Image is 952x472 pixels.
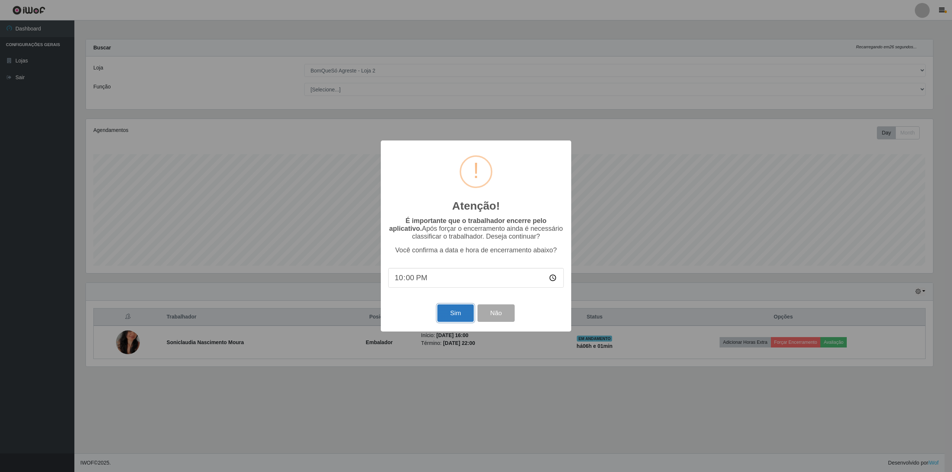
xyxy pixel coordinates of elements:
[477,304,514,322] button: Não
[389,217,546,232] b: É importante que o trabalhador encerre pelo aplicativo.
[388,217,564,240] p: Após forçar o encerramento ainda é necessário classificar o trabalhador. Deseja continuar?
[388,246,564,254] p: Você confirma a data e hora de encerramento abaixo?
[452,199,500,213] h2: Atenção!
[437,304,473,322] button: Sim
